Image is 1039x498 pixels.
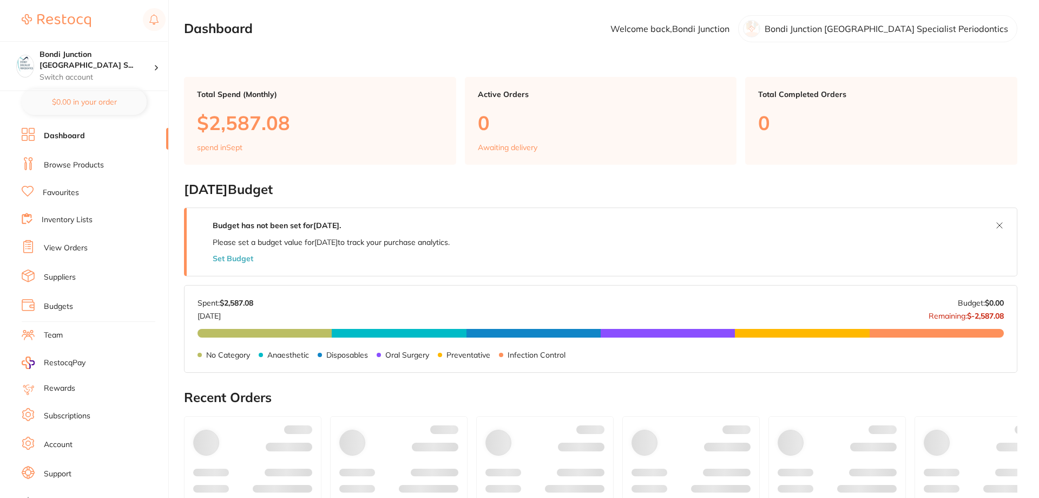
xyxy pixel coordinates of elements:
a: Total Completed Orders0 [745,77,1017,165]
a: Browse Products [44,160,104,171]
p: Bondi Junction [GEOGRAPHIC_DATA] Specialist Periodontics [765,24,1008,34]
p: Awaiting delivery [478,143,537,152]
p: Please set a budget value for [DATE] to track your purchase analytics. [213,238,450,247]
a: Rewards [44,383,75,394]
a: Inventory Lists [42,215,93,225]
p: 0 [758,112,1004,134]
a: Favourites [43,187,79,198]
strong: $2,587.08 [220,298,253,308]
strong: $-2,587.08 [967,311,1004,321]
button: $0.00 in your order [22,89,147,115]
a: Support [44,469,71,480]
img: RestocqPay [22,357,35,369]
p: 0 [478,112,724,134]
a: Suppliers [44,272,76,283]
p: Infection Control [508,351,565,359]
span: RestocqPay [44,358,86,368]
p: $2,587.08 [197,112,443,134]
p: Active Orders [478,90,724,99]
strong: $0.00 [985,298,1004,308]
a: Account [44,439,73,450]
a: Restocq Logo [22,8,91,33]
a: View Orders [44,243,88,254]
p: Total Spend (Monthly) [197,90,443,99]
p: Welcome back, Bondi Junction [610,24,729,34]
p: Remaining: [929,307,1004,320]
h2: Dashboard [184,21,253,36]
strong: Budget has not been set for [DATE] . [213,221,341,230]
a: Active Orders0Awaiting delivery [465,77,737,165]
a: Team [44,330,63,341]
p: Oral Surgery [385,351,429,359]
h2: Recent Orders [184,390,1017,405]
h4: Bondi Junction Sydney Specialist Periodontics [40,49,154,70]
a: Subscriptions [44,411,90,422]
a: RestocqPay [22,357,86,369]
h2: [DATE] Budget [184,182,1017,197]
a: Total Spend (Monthly)$2,587.08spend inSept [184,77,456,165]
p: spend in Sept [197,143,242,152]
p: Anaesthetic [267,351,309,359]
p: Preventative [446,351,490,359]
p: Disposables [326,351,368,359]
p: Budget: [958,299,1004,307]
p: No Category [206,351,250,359]
button: Set Budget [213,254,253,263]
a: Dashboard [44,131,85,141]
p: Total Completed Orders [758,90,1004,99]
p: Spent: [198,299,253,307]
img: Bondi Junction Sydney Specialist Periodontics [17,55,34,72]
p: [DATE] [198,307,253,320]
a: Budgets [44,301,73,312]
p: Switch account [40,72,154,83]
img: Restocq Logo [22,14,91,27]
